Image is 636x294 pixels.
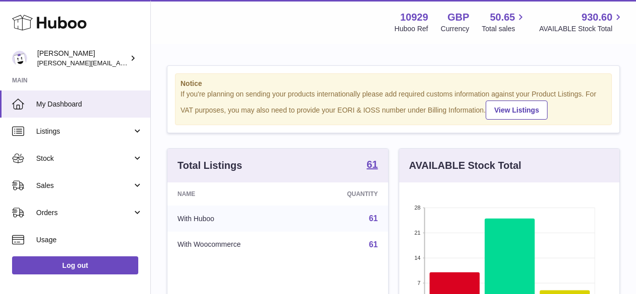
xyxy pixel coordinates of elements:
span: Sales [36,181,132,190]
a: View Listings [486,101,548,120]
span: Stock [36,154,132,163]
h3: AVAILABLE Stock Total [409,159,521,172]
a: 61 [367,159,378,171]
span: Usage [36,235,143,245]
text: 14 [414,255,420,261]
span: My Dashboard [36,100,143,109]
strong: Notice [180,79,606,88]
div: Huboo Ref [395,24,428,34]
a: 61 [369,214,378,223]
text: 7 [417,280,420,286]
span: Listings [36,127,132,136]
td: With Huboo [167,206,304,232]
div: [PERSON_NAME] [37,49,128,68]
a: 61 [369,240,378,249]
th: Quantity [304,182,388,206]
a: 50.65 Total sales [482,11,526,34]
strong: GBP [447,11,469,24]
img: thomas@otesports.co.uk [12,51,27,66]
strong: 10929 [400,11,428,24]
h3: Total Listings [177,159,242,172]
td: With Woocommerce [167,232,304,258]
span: 50.65 [490,11,515,24]
div: If you're planning on sending your products internationally please add required customs informati... [180,89,606,120]
text: 28 [414,205,420,211]
span: [PERSON_NAME][EMAIL_ADDRESS][DOMAIN_NAME] [37,59,202,67]
th: Name [167,182,304,206]
span: 930.60 [582,11,612,24]
div: Currency [441,24,470,34]
span: Total sales [482,24,526,34]
strong: 61 [367,159,378,169]
span: AVAILABLE Stock Total [539,24,624,34]
a: Log out [12,256,138,274]
text: 21 [414,230,420,236]
a: 930.60 AVAILABLE Stock Total [539,11,624,34]
span: Orders [36,208,132,218]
